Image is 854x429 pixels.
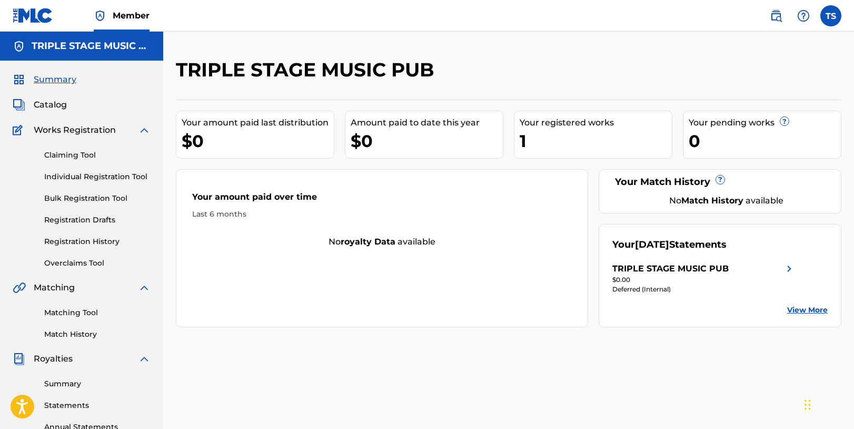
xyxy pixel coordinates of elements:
img: MLC Logo [13,8,53,23]
a: Public Search [766,5,787,26]
strong: royalty data [341,237,395,247]
img: Works Registration [13,124,26,136]
a: Claiming Tool [44,150,151,161]
img: right chevron icon [783,262,796,275]
a: Overclaims Tool [44,258,151,269]
div: TRIPLE STAGE MUSIC PUB [612,262,729,275]
a: View More [787,305,828,316]
div: User Menu [820,5,841,26]
a: Individual Registration Tool [44,171,151,182]
span: ? [716,175,724,184]
div: $0 [182,129,334,153]
a: SummarySummary [13,73,76,86]
span: Works Registration [34,124,116,136]
span: Summary [34,73,76,86]
div: $0.00 [612,275,796,285]
img: Catalog [13,99,25,111]
div: Your amount paid over time [192,191,572,209]
span: ? [780,117,789,125]
img: expand [138,124,151,136]
img: Matching [13,281,26,294]
img: help [797,9,810,22]
span: Royalties [34,353,73,365]
div: 1 [520,129,672,153]
a: Match History [44,329,151,340]
div: No available [176,236,588,248]
img: expand [138,353,151,365]
img: expand [138,281,151,294]
div: 0 [689,129,841,153]
div: Your Statements [612,238,727,252]
span: [DATE] [635,239,669,250]
img: Royalties [13,353,25,365]
div: Your pending works [689,116,841,129]
div: Your registered works [520,116,672,129]
a: Statements [44,400,151,411]
a: CatalogCatalog [13,99,67,111]
h2: TRIPLE STAGE MUSIC PUB [176,58,440,82]
span: Matching [34,281,75,294]
img: search [770,9,782,22]
span: Catalog [34,99,67,111]
div: Amount paid to date this year [351,116,503,129]
a: Registration History [44,236,151,247]
span: Member [113,9,150,22]
a: Matching Tool [44,307,151,318]
a: Registration Drafts [44,214,151,226]
img: Accounts [13,40,25,53]
div: Deferred (Internal) [612,285,796,294]
div: Last 6 months [192,209,572,220]
div: Drag [805,389,811,421]
div: No available [625,194,828,207]
a: Summary [44,378,151,389]
div: Your amount paid last distribution [182,116,334,129]
a: TRIPLE STAGE MUSIC PUBright chevron icon$0.00Deferred (Internal) [612,262,796,294]
img: Top Rightsholder [94,9,106,22]
a: Bulk Registration Tool [44,193,151,204]
h5: TRIPLE STAGE MUSIC PUB [32,40,151,52]
div: $0 [351,129,503,153]
iframe: Resource Center [825,271,854,361]
iframe: Chat Widget [801,378,854,429]
img: Summary [13,73,25,86]
strong: Match History [681,196,743,206]
div: Your Match History [612,175,828,189]
div: Help [793,5,814,26]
